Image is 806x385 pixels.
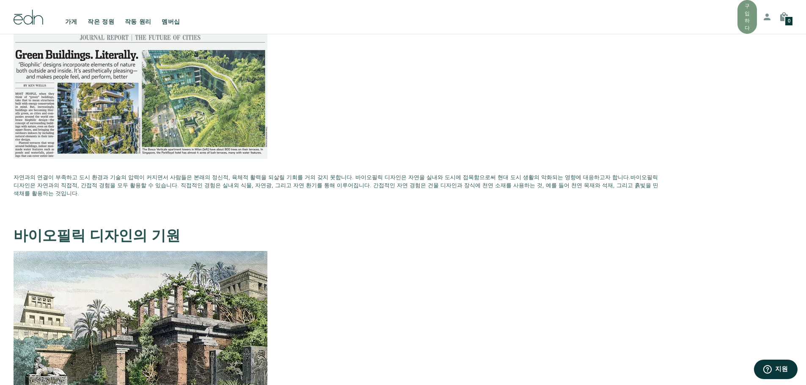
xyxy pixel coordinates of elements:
[60,8,83,26] a: 가게
[14,226,180,246] font: 바이오필릭 디자인의 기원
[83,8,120,26] a: 작은 정원
[88,18,115,26] font: 작은 정원
[162,18,180,26] font: 멤버십
[754,360,798,381] iframe: 정확한 정보를 탐지할 수 있는 증거를 제출합니다.
[125,18,152,26] font: 작동 원리
[65,18,77,26] font: 가게
[157,8,185,26] a: 멤버십
[120,8,157,26] a: 작동 원리
[745,3,750,31] font: 구입하다
[14,174,658,197] font: 바이오필릭 디자인은 자연과의 직접적, 간접적 경험을 모두 활용할 수 있습니다. 직접적인 경험은 실내외 식물, 자연광, 그리고 자연 환기를 통해 이루어집니다. 간접적인 자연 경...
[14,174,630,181] font: 자연과의 연결이 부족하고 도시 환경과 기술의 압력이 커지면서 사람들은 본래의 정신적, 육체적 활력을 되살릴 기회를 거의 갖지 못합니다. 바이오필릭 디자인은 자연을 실내와 도시...
[788,17,790,24] font: 0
